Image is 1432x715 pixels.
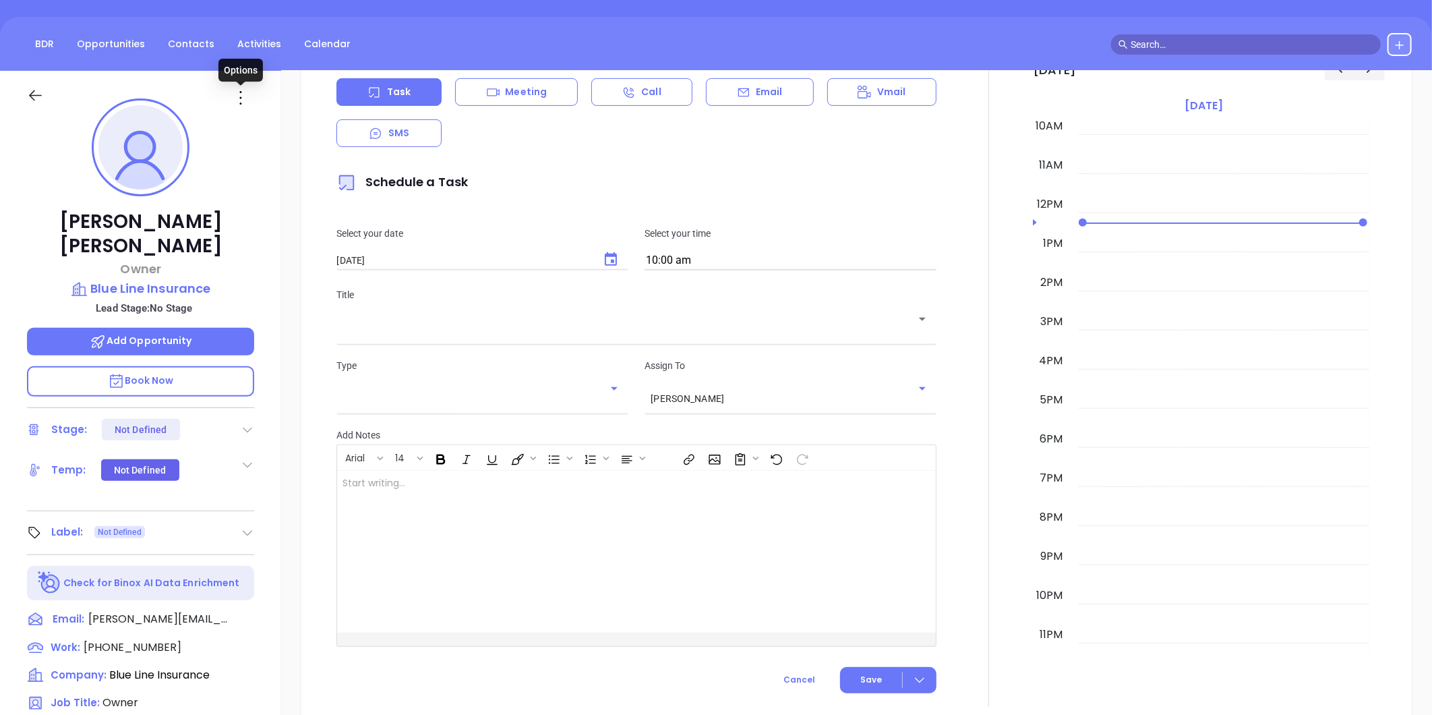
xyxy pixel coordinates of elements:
p: Owner [27,260,254,278]
div: Stage: [51,420,88,440]
input: Search… [1131,37,1373,52]
span: Fill color or set the text color [504,447,539,469]
div: 2pm [1038,275,1065,291]
p: Lead Stage: No Stage [34,299,254,317]
a: Contacts [160,33,222,55]
div: 11pm [1037,627,1065,643]
p: Check for Binox AI Data Enrichment [63,576,239,590]
span: [PHONE_NUMBER] [84,639,181,655]
img: Ai-Enrich-DaqCidB-.svg [38,571,61,595]
span: Work: [51,640,80,654]
a: Calendar [296,33,359,55]
span: Save [860,674,882,686]
button: Open [605,379,624,398]
a: [DATE] [1182,96,1226,115]
span: Font size [388,447,426,469]
button: Cancel [758,667,840,693]
div: 8pm [1037,509,1065,525]
a: Opportunities [69,33,153,55]
span: Insert Unordered List [541,447,576,469]
span: Arial [338,451,371,461]
p: Add Notes [336,428,936,442]
button: Open [913,310,932,328]
div: Label: [51,522,84,542]
span: 14 [388,451,411,461]
div: Temp: [51,460,86,480]
div: 10am [1033,118,1065,134]
div: Options [218,59,263,82]
span: Schedule a Task [336,173,468,190]
span: Not Defined [98,525,142,540]
img: profile-user [98,105,183,190]
span: Font family [338,447,386,469]
span: Cancel [783,674,815,685]
a: Activities [229,33,289,55]
p: Vmail [877,85,906,99]
p: SMS [388,126,409,140]
input: MM/DD/YYYY [336,255,589,266]
span: Undo [763,447,787,469]
div: Not Defined [115,419,167,440]
span: Redo [789,447,813,469]
div: 5pm [1037,392,1065,408]
p: [PERSON_NAME] [PERSON_NAME] [27,210,254,258]
span: Add Opportunity [90,334,192,347]
span: search [1118,40,1128,49]
div: 3pm [1038,314,1065,330]
div: 9pm [1038,548,1065,565]
p: Call [641,85,661,99]
span: Company: [51,668,107,682]
span: [PERSON_NAME][EMAIL_ADDRESS][DOMAIN_NAME] [88,611,230,627]
div: 6pm [1037,431,1065,447]
div: 11am [1036,157,1065,173]
button: Choose date, selected date is Oct 16, 2025 [595,244,627,276]
div: 10pm [1034,588,1065,604]
span: Insert Image [701,447,725,469]
p: Select your date [336,226,628,241]
span: Email: [53,611,84,629]
div: 12pm [1034,196,1065,212]
span: Owner [102,695,138,710]
span: Book Now [108,374,174,387]
p: Assign To [645,358,936,373]
a: BDR [27,33,62,55]
a: Blue Line Insurance [27,279,254,298]
div: 1pm [1040,235,1065,252]
span: Bold [427,447,452,469]
p: Type [336,358,628,373]
span: Align [614,447,649,469]
span: Surveys [727,447,762,469]
button: Open [913,379,932,398]
span: Italic [453,447,477,469]
p: Meeting [505,85,547,99]
span: Job Title: [51,695,100,710]
div: Not Defined [114,459,166,481]
span: Underline [479,447,503,469]
div: 7pm [1037,470,1065,486]
span: Insert link [676,447,700,469]
button: Arial [338,447,375,469]
div: 4pm [1036,353,1065,369]
button: Save [840,667,936,693]
p: Select your time [645,226,936,241]
p: Email [756,85,783,99]
button: 14 [388,447,415,469]
p: Task [387,85,411,99]
p: Title [336,287,936,302]
span: Blue Line Insurance [109,667,210,683]
h2: [DATE] [1033,63,1076,78]
span: Insert Ordered List [577,447,612,469]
